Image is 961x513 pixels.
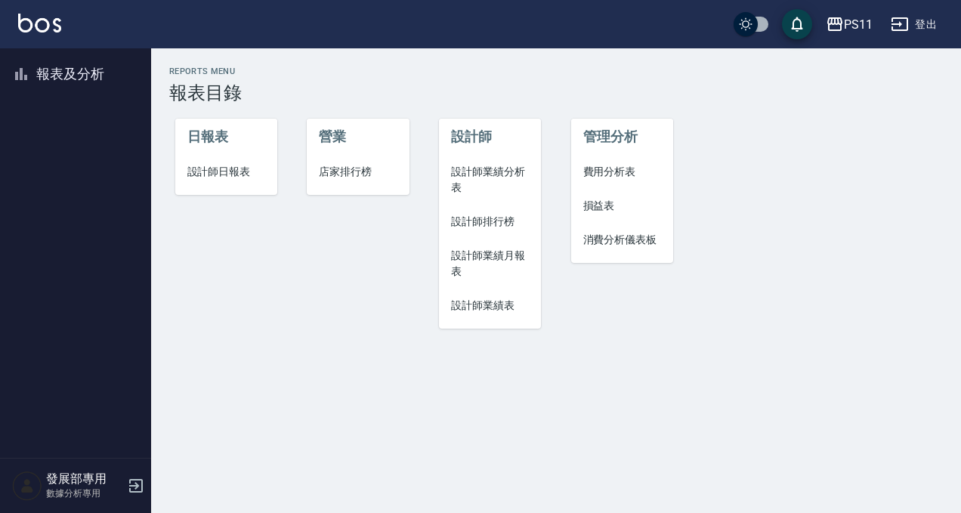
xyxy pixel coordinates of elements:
[18,14,61,32] img: Logo
[583,198,662,214] span: 損益表
[885,11,943,39] button: 登出
[439,239,542,289] a: 設計師業績月報表
[439,205,542,239] a: 設計師排行榜
[439,155,542,205] a: 設計師業績分析表
[175,119,278,155] li: 日報表
[451,214,530,230] span: 設計師排行榜
[451,298,530,314] span: 設計師業績表
[46,471,123,487] h5: 發展部專用
[451,164,530,196] span: 設計師業績分析表
[169,82,943,104] h3: 報表目錄
[451,248,530,280] span: 設計師業績月報表
[307,155,409,189] a: 店家排行榜
[12,471,42,501] img: Person
[439,119,542,155] li: 設計師
[583,164,662,180] span: 費用分析表
[46,487,123,500] p: 數據分析專用
[169,66,943,76] h2: Reports Menu
[571,119,674,155] li: 管理分析
[583,232,662,248] span: 消費分析儀表板
[571,189,674,223] a: 損益表
[844,15,873,34] div: PS11
[571,155,674,189] a: 費用分析表
[782,9,812,39] button: save
[6,54,145,94] button: 報表及分析
[307,119,409,155] li: 營業
[175,155,278,189] a: 設計師日報表
[820,9,879,40] button: PS11
[571,223,674,257] a: 消費分析儀表板
[439,289,542,323] a: 設計師業績表
[187,164,266,180] span: 設計師日報表
[319,164,397,180] span: 店家排行榜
